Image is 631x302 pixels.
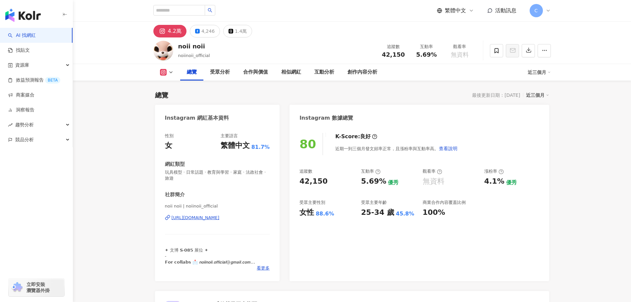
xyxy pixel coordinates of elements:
[8,92,34,98] a: 商案媒合
[165,141,172,151] div: 女
[178,53,210,58] span: noiinoii_official
[361,168,381,174] div: 互動率
[153,41,173,61] img: KOL Avatar
[416,51,437,58] span: 5.69%
[15,132,34,147] span: 競品分析
[172,215,220,221] div: [URL][DOMAIN_NAME]
[414,43,439,50] div: 互動率
[165,248,255,277] span: ✦ 文博 𝗦-𝟬𝟴𝟱 展位 ✦ - 𝗙𝗼𝗿 𝗰𝗼𝗹𝗹𝗮𝗯𝘀 📩 𝙣𝙤𝙞𝙞𝙣𝙤𝙞𝙞.𝙤𝙛𝙛𝙞𝙘𝙞𝙖𝙡@𝙜𝙢𝙖𝙞𝙡.𝙘𝙤𝙢 - 👇🏻𝗢𝗳𝗳𝗶𝗰𝗶𝗮𝗹 𝗪𝗲𝗯 & 𝗢𝗻𝗹𝗶𝗻𝗲 𝗦𝗵𝗼𝗽✨
[423,168,442,174] div: 觀看率
[347,68,377,76] div: 創作內容分析
[221,133,238,139] div: 主要語言
[210,68,230,76] div: 受眾分析
[361,176,386,187] div: 5.69%
[190,25,220,37] button: 4,246
[223,25,252,37] button: 1.4萬
[26,281,50,293] span: 立即安裝 瀏覽器外掛
[299,168,312,174] div: 追蹤數
[235,27,247,36] div: 1.4萬
[8,77,60,84] a: 效益預測報告BETA
[396,210,414,217] div: 45.8%
[208,8,212,13] span: search
[8,32,36,39] a: searchAI 找網紅
[299,114,353,122] div: Instagram 數據總覽
[314,68,334,76] div: 互動分析
[243,68,268,76] div: 合作與價值
[495,7,516,14] span: 活動訊息
[361,200,387,206] div: 受眾主要年齡
[201,27,215,36] div: 4,246
[257,265,270,271] span: 看更多
[335,133,377,140] div: K-Score :
[423,208,445,218] div: 100%
[439,146,457,151] span: 查看說明
[423,200,466,206] div: 商業合作內容覆蓋比例
[535,7,538,14] span: C
[153,25,186,37] button: 4.2萬
[506,179,517,186] div: 優秀
[9,278,64,296] a: chrome extension立即安裝 瀏覽器外掛
[187,68,197,76] div: 總覽
[8,123,13,127] span: rise
[281,68,301,76] div: 相似網紅
[335,142,458,155] div: 近期一到三個月發文頻率正常，且漲粉率與互動率高。
[221,141,250,151] div: 繁體中文
[178,42,210,50] div: noii noii
[316,210,334,217] div: 88.6%
[439,142,458,155] button: 查看說明
[165,169,270,181] span: 玩具模型 · 日常話題 · 教育與學習 · 家庭 · 法政社會 · 旅遊
[445,7,466,14] span: 繁體中文
[299,176,328,187] div: 42,150
[165,203,270,209] span: noii noii | noiinoii_official
[15,117,34,132] span: 趨勢分析
[360,133,371,140] div: 良好
[484,176,504,187] div: 4.1%
[451,51,469,58] span: 無資料
[165,215,270,221] a: [URL][DOMAIN_NAME]
[155,91,168,100] div: 總覽
[447,43,472,50] div: 觀看率
[8,47,30,54] a: 找貼文
[15,58,29,73] span: 資源庫
[472,92,520,98] div: 最後更新日期：[DATE]
[388,179,398,186] div: 優秀
[11,282,24,293] img: chrome extension
[484,168,504,174] div: 漲粉率
[423,176,445,187] div: 無資料
[528,67,551,78] div: 近三個月
[361,208,394,218] div: 25-34 歲
[165,133,174,139] div: 性別
[251,144,270,151] span: 81.7%
[381,43,406,50] div: 追蹤數
[299,208,314,218] div: 女性
[165,191,185,198] div: 社群簡介
[5,9,41,22] img: logo
[299,200,325,206] div: 受眾主要性別
[165,114,229,122] div: Instagram 網紅基本資料
[8,107,34,113] a: 洞察報告
[299,137,316,151] div: 80
[165,161,185,168] div: 網紅類型
[382,51,405,58] span: 42,150
[526,91,549,99] div: 近三個月
[168,27,182,36] div: 4.2萬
